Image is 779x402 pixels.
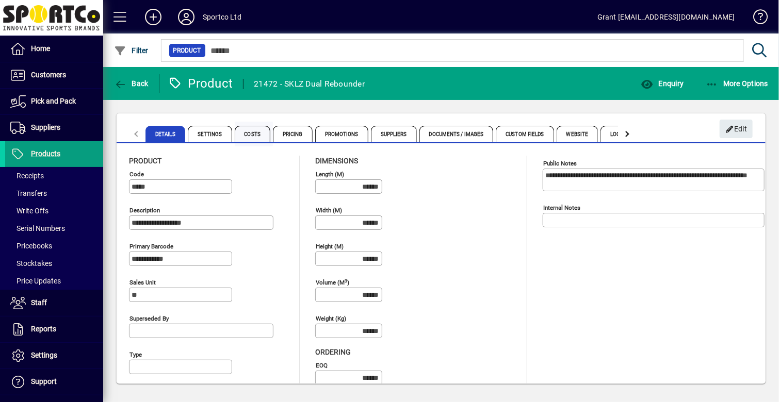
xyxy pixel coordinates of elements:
span: Product [173,45,201,56]
span: Transfers [10,189,47,197]
span: Serial Numbers [10,224,65,232]
a: Staff [5,290,103,316]
span: Settings [31,351,57,359]
span: More Options [706,79,769,88]
span: Dimensions [315,157,358,165]
span: Ordering [315,348,351,356]
span: Products [31,149,60,158]
div: Sportco Ltd [203,9,241,25]
span: Pricing [273,126,313,142]
a: Customers [5,62,103,88]
span: Promotions [315,126,368,142]
sup: 3 [345,278,347,283]
mat-label: Public Notes [543,160,577,167]
a: Pick and Pack [5,89,103,114]
span: Write Offs [10,207,48,215]
span: Locations [601,126,647,142]
mat-label: Weight (Kg) [316,315,346,322]
mat-label: Type [129,351,142,358]
span: Suppliers [31,123,60,131]
span: Reports [31,325,56,333]
mat-label: Primary barcode [129,243,173,250]
mat-label: Volume (m ) [316,279,349,286]
span: Back [114,79,149,88]
a: Stocktakes [5,255,103,272]
div: Grant [EMAIL_ADDRESS][DOMAIN_NAME] [597,9,735,25]
a: Suppliers [5,115,103,141]
a: Home [5,36,103,62]
mat-label: Internal Notes [543,204,580,211]
span: Enquiry [641,79,684,88]
span: Documents / Images [419,126,494,142]
span: Custom Fields [496,126,554,142]
span: Pricebooks [10,242,52,250]
span: Receipts [10,172,44,180]
span: Costs [235,126,271,142]
span: Details [145,126,185,142]
a: Receipts [5,167,103,185]
button: Add [137,8,170,26]
mat-label: Superseded by [129,315,169,322]
mat-label: Description [129,207,160,214]
span: Suppliers [371,126,417,142]
button: Filter [111,41,151,60]
div: Product [168,75,233,92]
button: Edit [720,120,753,138]
span: Product [129,157,161,165]
span: Pick and Pack [31,97,76,105]
a: Settings [5,343,103,368]
button: Profile [170,8,203,26]
app-page-header-button: Back [103,74,160,93]
span: Price Updates [10,277,61,285]
button: Enquiry [638,74,686,93]
mat-label: Sales unit [129,279,156,286]
span: Settings [188,126,232,142]
a: Knowledge Base [745,2,766,36]
span: Staff [31,298,47,307]
span: Filter [114,46,149,55]
mat-label: EOQ [316,362,328,369]
span: Home [31,44,50,53]
span: Stocktakes [10,259,52,267]
mat-label: Height (m) [316,243,344,250]
button: Back [111,74,151,93]
a: Transfers [5,185,103,202]
span: Edit [725,121,748,138]
a: Price Updates [5,272,103,290]
span: Customers [31,71,66,79]
span: Website [557,126,598,142]
a: Pricebooks [5,237,103,255]
a: Reports [5,316,103,342]
a: Serial Numbers [5,220,103,237]
mat-label: Code [129,171,144,178]
div: 21472 - SKLZ Dual Rebounder [254,76,365,92]
a: Support [5,369,103,395]
a: Write Offs [5,202,103,220]
mat-label: Width (m) [316,207,342,214]
span: Support [31,377,57,386]
button: More Options [703,74,771,93]
mat-label: Length (m) [316,171,344,178]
